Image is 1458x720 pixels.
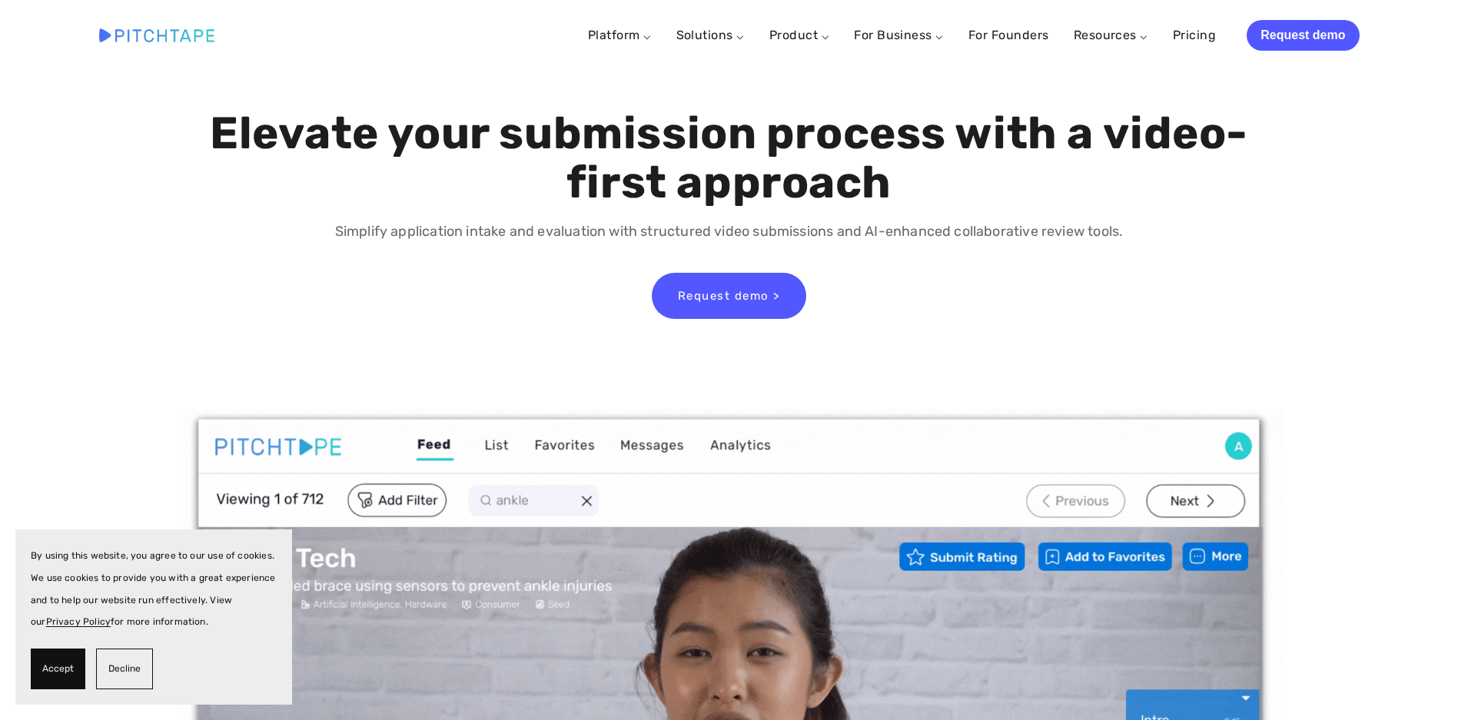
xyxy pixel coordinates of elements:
a: Privacy Policy [46,616,111,627]
a: Platform ⌵ [588,28,652,42]
button: Accept [31,649,85,689]
a: Request demo > [652,273,806,319]
button: Decline [96,649,153,689]
h1: Elevate your submission process with a video-first approach [206,109,1252,207]
a: Request demo [1247,20,1359,51]
a: Product ⌵ [769,28,829,42]
a: Resources ⌵ [1074,28,1148,42]
span: Decline [108,658,141,680]
span: Accept [42,658,74,680]
a: For Founders [968,22,1049,49]
p: By using this website, you agree to our use of cookies. We use cookies to provide you with a grea... [31,545,277,633]
section: Cookie banner [15,529,292,705]
a: Solutions ⌵ [676,28,745,42]
a: Pricing [1173,22,1216,49]
p: Simplify application intake and evaluation with structured video submissions and AI-enhanced coll... [206,221,1252,243]
a: For Business ⌵ [854,28,944,42]
img: Pitchtape | Video Submission Management Software [99,28,214,41]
